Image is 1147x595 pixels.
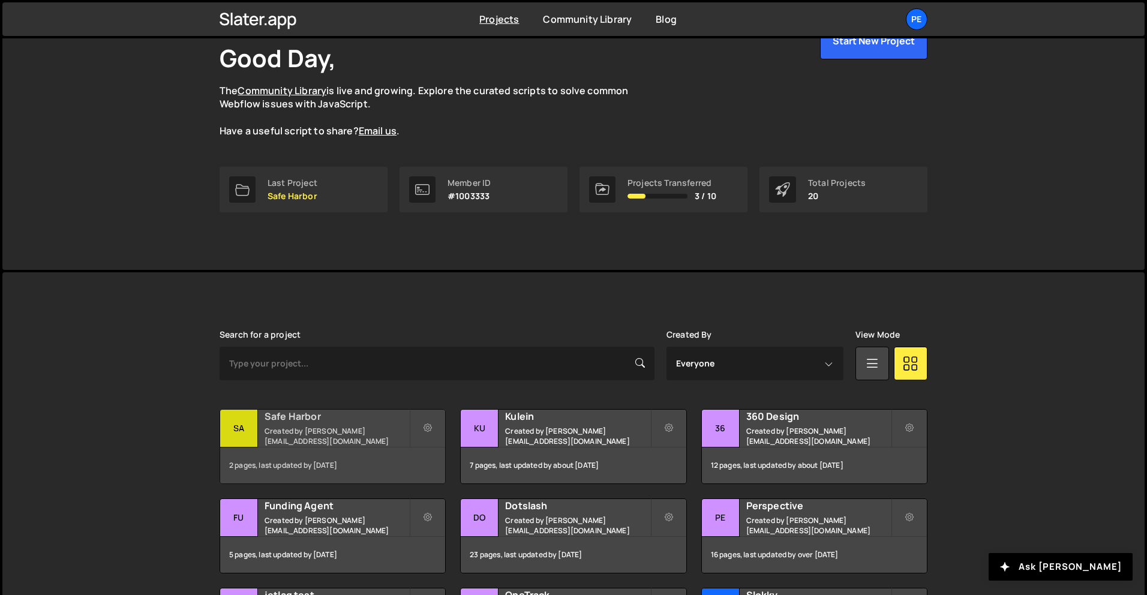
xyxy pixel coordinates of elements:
button: Ask [PERSON_NAME] [989,553,1133,581]
div: Last Project [268,178,317,188]
a: 36 360 Design Created by [PERSON_NAME][EMAIL_ADDRESS][DOMAIN_NAME] 12 pages, last updated by abou... [701,409,927,484]
div: 36 [702,410,740,447]
div: 12 pages, last updated by about [DATE] [702,447,927,483]
label: Search for a project [220,330,301,339]
a: Pe [906,8,927,30]
input: Type your project... [220,347,654,380]
label: View Mode [855,330,900,339]
a: Community Library [543,13,632,26]
h2: Perspective [746,499,891,512]
a: Do Dotslash Created by [PERSON_NAME][EMAIL_ADDRESS][DOMAIN_NAME] 23 pages, last updated by [DATE] [460,498,686,573]
h1: Good Day, [220,41,336,74]
small: Created by [PERSON_NAME][EMAIL_ADDRESS][DOMAIN_NAME] [265,515,409,536]
a: Email us [359,124,397,137]
div: Ku [461,410,499,447]
h2: 360 Design [746,410,891,423]
h2: Funding Agent [265,499,409,512]
div: Projects Transferred [627,178,716,188]
p: Safe Harbor [268,191,317,201]
a: Ku Kulein Created by [PERSON_NAME][EMAIL_ADDRESS][DOMAIN_NAME] 7 pages, last updated by about [DATE] [460,409,686,484]
div: Total Projects [808,178,866,188]
div: Fu [220,499,258,537]
small: Created by [PERSON_NAME][EMAIL_ADDRESS][DOMAIN_NAME] [746,515,891,536]
small: Created by [PERSON_NAME][EMAIL_ADDRESS][DOMAIN_NAME] [505,515,650,536]
div: 5 pages, last updated by [DATE] [220,537,445,573]
small: Created by [PERSON_NAME][EMAIL_ADDRESS][DOMAIN_NAME] [505,426,650,446]
h2: Kulein [505,410,650,423]
p: 20 [808,191,866,201]
p: The is live and growing. Explore the curated scripts to solve common Webflow issues with JavaScri... [220,84,651,138]
div: 2 pages, last updated by [DATE] [220,447,445,483]
a: Projects [479,13,519,26]
h2: Dotslash [505,499,650,512]
a: Last Project Safe Harbor [220,167,388,212]
label: Created By [666,330,712,339]
a: Community Library [238,84,326,97]
p: #1003333 [448,191,491,201]
a: Blog [656,13,677,26]
small: Created by [PERSON_NAME][EMAIL_ADDRESS][DOMAIN_NAME] [746,426,891,446]
a: Fu Funding Agent Created by [PERSON_NAME][EMAIL_ADDRESS][DOMAIN_NAME] 5 pages, last updated by [D... [220,498,446,573]
button: Start New Project [820,22,927,59]
div: 7 pages, last updated by about [DATE] [461,447,686,483]
div: Pe [702,499,740,537]
div: 16 pages, last updated by over [DATE] [702,537,927,573]
div: 23 pages, last updated by [DATE] [461,537,686,573]
span: 3 / 10 [695,191,716,201]
small: Created by [PERSON_NAME][EMAIL_ADDRESS][DOMAIN_NAME] [265,426,409,446]
a: Pe Perspective Created by [PERSON_NAME][EMAIL_ADDRESS][DOMAIN_NAME] 16 pages, last updated by ove... [701,498,927,573]
div: Do [461,499,499,537]
div: Member ID [448,178,491,188]
a: Sa Safe Harbor Created by [PERSON_NAME][EMAIL_ADDRESS][DOMAIN_NAME] 2 pages, last updated by [DATE] [220,409,446,484]
h2: Safe Harbor [265,410,409,423]
div: Sa [220,410,258,447]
